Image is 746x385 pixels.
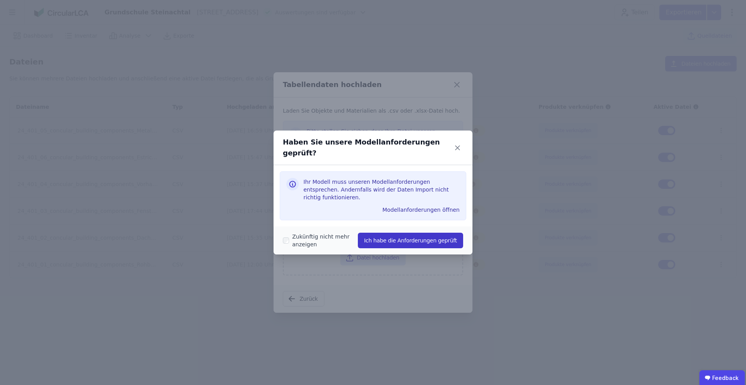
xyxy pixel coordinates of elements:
[289,233,358,248] label: Zukünftig nicht mehr anzeigen
[358,233,463,248] button: Ich habe die Anforderungen geprüft
[379,204,463,216] button: Modellanforderungen öffnen
[303,178,460,201] h3: Ihr Modell muss unseren Modellanforderungen entsprechen. Andernfalls wird der Daten Import nicht ...
[283,137,452,159] div: Haben Sie unsere Modellanforderungen geprüft?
